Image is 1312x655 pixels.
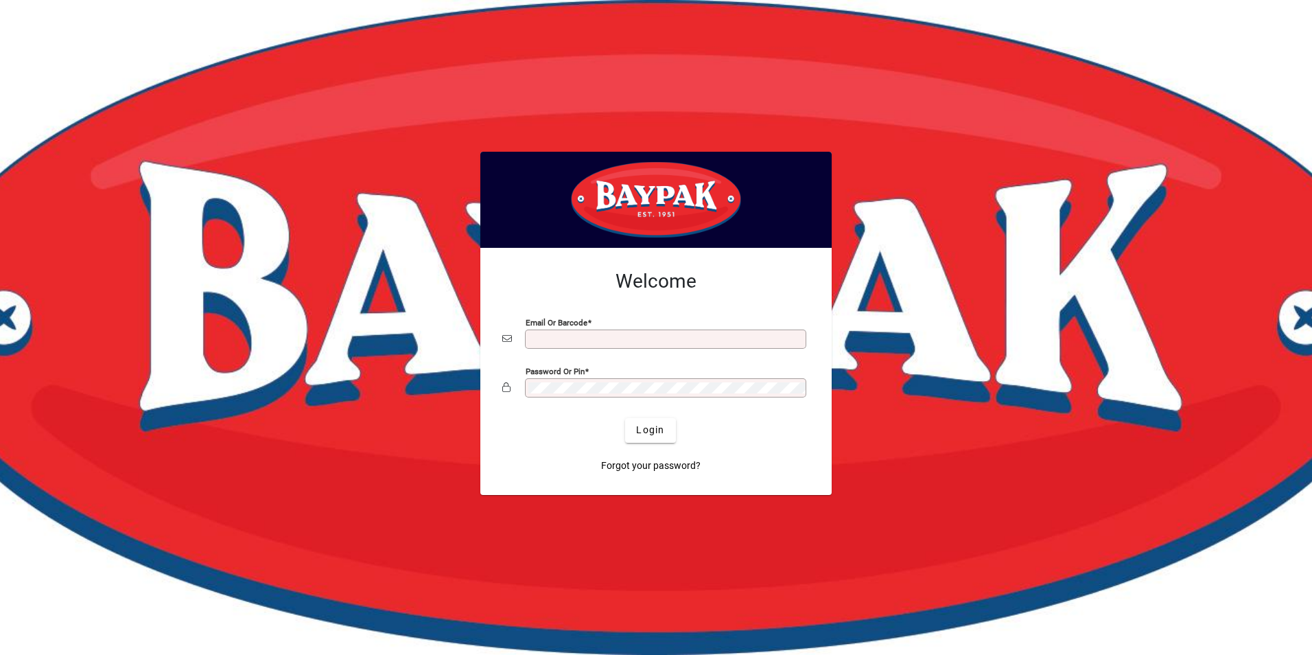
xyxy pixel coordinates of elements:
mat-label: Password or Pin [526,366,585,376]
mat-label: Email or Barcode [526,317,587,327]
button: Login [625,418,675,443]
h2: Welcome [502,270,810,293]
span: Login [636,423,664,437]
span: Forgot your password? [601,459,701,473]
a: Forgot your password? [596,454,706,479]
